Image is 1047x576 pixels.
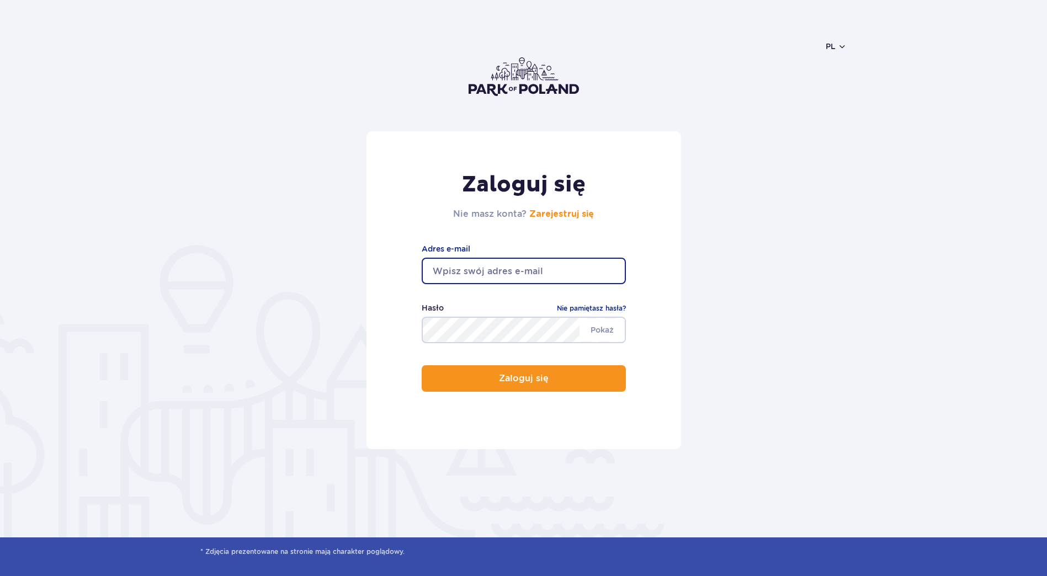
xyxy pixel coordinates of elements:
[453,171,594,199] h1: Zaloguj się
[529,210,594,218] a: Zarejestruj się
[557,303,626,314] a: Nie pamiętasz hasła?
[469,57,579,96] img: Park of Poland logo
[580,318,625,342] span: Pokaż
[200,546,847,557] span: * Zdjęcia prezentowane na stronie mają charakter poglądowy.
[453,207,594,221] h2: Nie masz konta?
[826,41,847,52] button: pl
[422,258,626,284] input: Wpisz swój adres e-mail
[422,302,444,314] label: Hasło
[422,365,626,392] button: Zaloguj się
[499,374,549,383] p: Zaloguj się
[422,243,626,255] label: Adres e-mail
